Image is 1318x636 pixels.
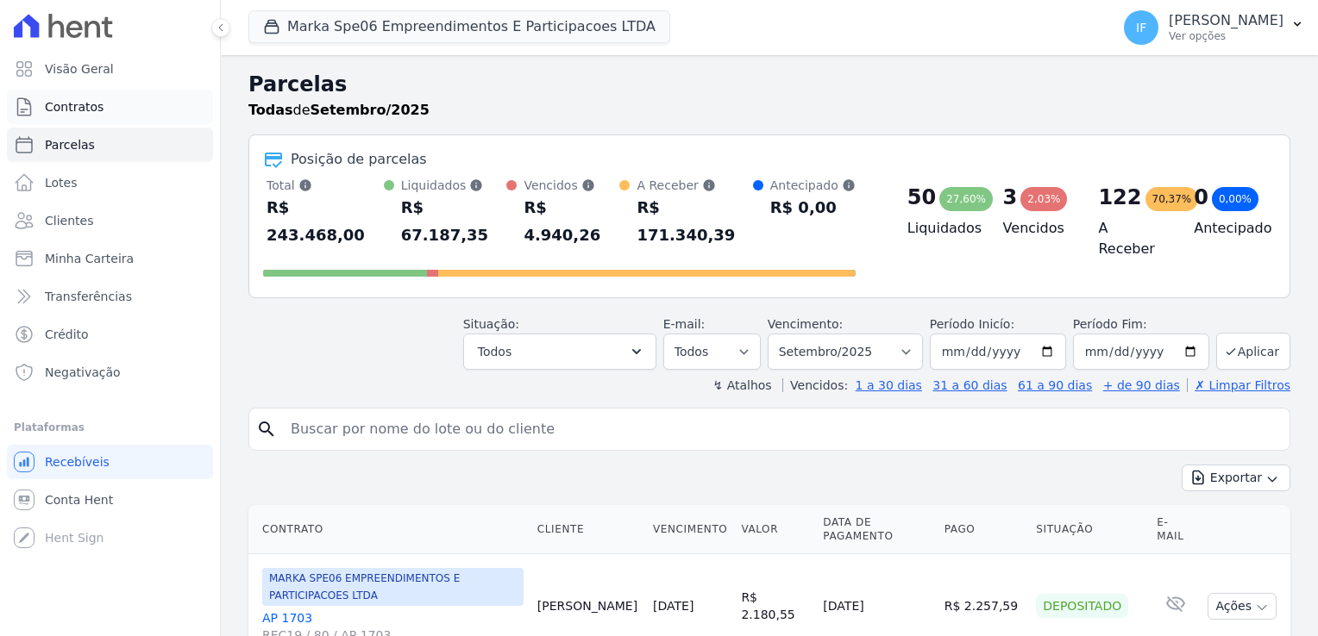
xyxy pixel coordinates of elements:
div: R$ 0,00 [770,194,856,221]
span: Todos [478,341,512,362]
a: Visão Geral [7,52,213,86]
a: [DATE] [653,599,694,613]
input: Buscar por nome do lote ou do cliente [280,412,1283,446]
span: Lotes [45,174,78,191]
label: Período Fim: [1073,315,1209,334]
div: R$ 67.187,35 [401,194,507,249]
div: R$ 4.940,26 [524,194,619,249]
a: Minha Carteira [7,241,213,276]
p: [PERSON_NAME] [1169,12,1283,29]
label: Período Inicío: [930,317,1014,331]
div: Liquidados [401,177,507,194]
th: Vencimento [646,505,734,554]
a: Conta Hent [7,483,213,517]
label: ↯ Atalhos [712,378,771,392]
div: Antecipado [770,177,856,194]
strong: Todas [248,102,293,118]
p: Ver opções [1169,29,1283,43]
span: Contratos [45,98,104,115]
th: Cliente [530,505,646,554]
a: 1 a 30 dias [856,378,922,392]
span: Visão Geral [45,60,114,78]
a: Crédito [7,317,213,352]
h4: Antecipado [1194,218,1262,239]
span: Clientes [45,212,93,229]
p: de [248,100,430,121]
h4: Liquidados [907,218,976,239]
span: Crédito [45,326,89,343]
span: MARKA SPE06 EMPREENDIMENTOS E PARTICIPACOES LTDA [262,568,524,606]
div: R$ 243.468,00 [267,194,384,249]
div: 2,03% [1020,187,1067,211]
label: Vencimento: [768,317,843,331]
span: Negativação [45,364,121,381]
th: Situação [1029,505,1150,554]
span: Minha Carteira [45,250,134,267]
div: 3 [1003,184,1018,211]
span: Recebíveis [45,453,110,471]
h4: Vencidos [1003,218,1071,239]
button: Exportar [1182,465,1290,491]
div: 70,37% [1145,187,1199,211]
strong: Setembro/2025 [311,102,430,118]
label: Situação: [463,317,519,331]
h2: Parcelas [248,69,1290,100]
div: Vencidos [524,177,619,194]
button: Marka Spe06 Empreendimentos E Participacoes LTDA [248,10,670,43]
div: 50 [907,184,936,211]
a: Parcelas [7,128,213,162]
th: Pago [938,505,1030,554]
div: R$ 171.340,39 [637,194,752,249]
a: + de 90 dias [1103,378,1180,392]
a: 31 a 60 dias [932,378,1007,392]
div: Depositado [1036,594,1128,618]
span: Transferências [45,288,132,305]
a: Negativação [7,355,213,390]
div: Total [267,177,384,194]
a: Recebíveis [7,445,213,479]
button: Ações [1208,593,1277,620]
th: Valor [734,505,816,554]
div: A Receber [637,177,752,194]
a: Contratos [7,90,213,124]
label: E-mail: [663,317,706,331]
a: Transferências [7,279,213,314]
a: Lotes [7,165,213,200]
button: Todos [463,334,656,370]
button: Aplicar [1216,333,1290,370]
th: Data de Pagamento [816,505,937,554]
button: IF [PERSON_NAME] Ver opções [1110,3,1318,52]
div: Posição de parcelas [291,149,427,170]
a: 61 a 90 dias [1018,378,1092,392]
div: 0 [1194,184,1208,211]
span: Parcelas [45,136,95,153]
span: IF [1136,22,1146,34]
div: 122 [1098,184,1141,211]
div: 0,00% [1212,187,1258,211]
a: ✗ Limpar Filtros [1187,378,1290,392]
a: Clientes [7,203,213,238]
div: 27,60% [939,187,993,211]
div: Plataformas [14,417,206,438]
th: E-mail [1150,505,1201,554]
h4: A Receber [1098,218,1166,259]
th: Contrato [248,505,530,554]
i: search [256,419,277,440]
span: Conta Hent [45,491,113,508]
label: Vencidos: [782,378,848,392]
